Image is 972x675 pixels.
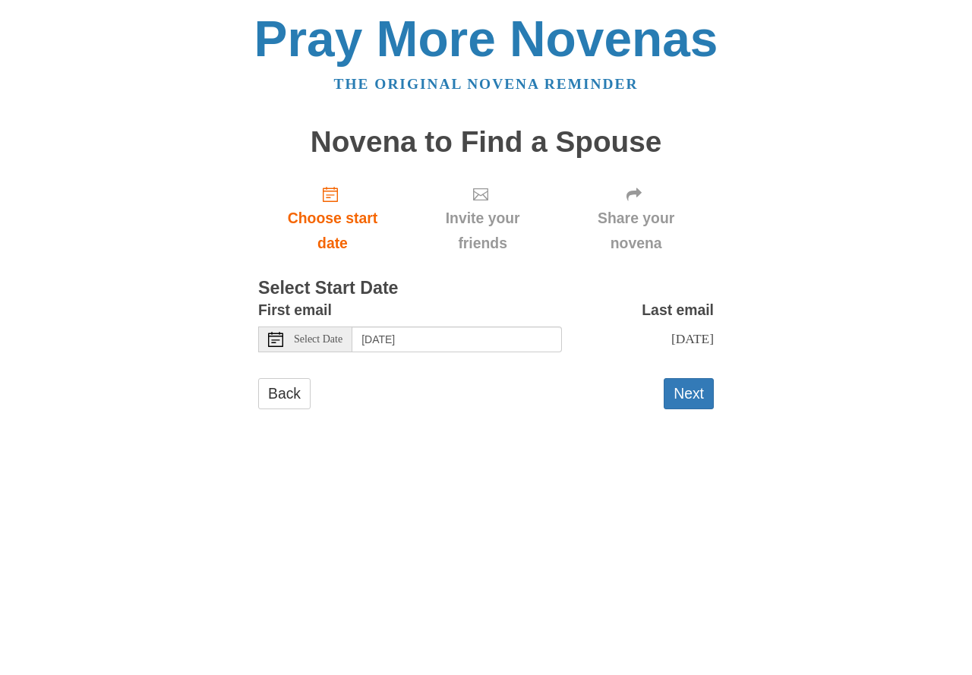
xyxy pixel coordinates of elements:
[258,298,332,323] label: First email
[258,279,714,298] h3: Select Start Date
[273,206,392,256] span: Choose start date
[573,206,699,256] span: Share your novena
[407,173,558,263] div: Click "Next" to confirm your start date first.
[294,334,342,345] span: Select Date
[558,173,714,263] div: Click "Next" to confirm your start date first.
[671,331,714,346] span: [DATE]
[258,378,311,409] a: Back
[258,173,407,263] a: Choose start date
[254,11,718,67] a: Pray More Novenas
[422,206,543,256] span: Invite your friends
[334,76,639,92] a: The original novena reminder
[642,298,714,323] label: Last email
[664,378,714,409] button: Next
[258,126,714,159] h1: Novena to Find a Spouse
